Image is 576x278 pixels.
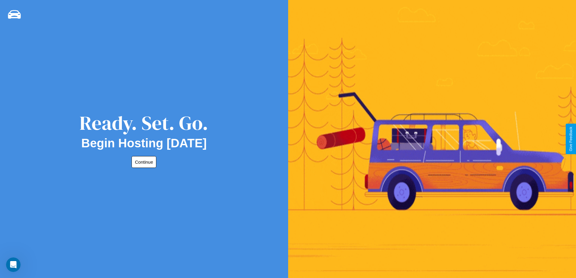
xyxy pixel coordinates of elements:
div: Give Feedback [569,127,573,151]
button: Continue [132,156,156,168]
h2: Begin Hosting [DATE] [81,136,207,150]
div: Ready. Set. Go. [80,110,208,136]
iframe: Intercom live chat [6,257,21,272]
